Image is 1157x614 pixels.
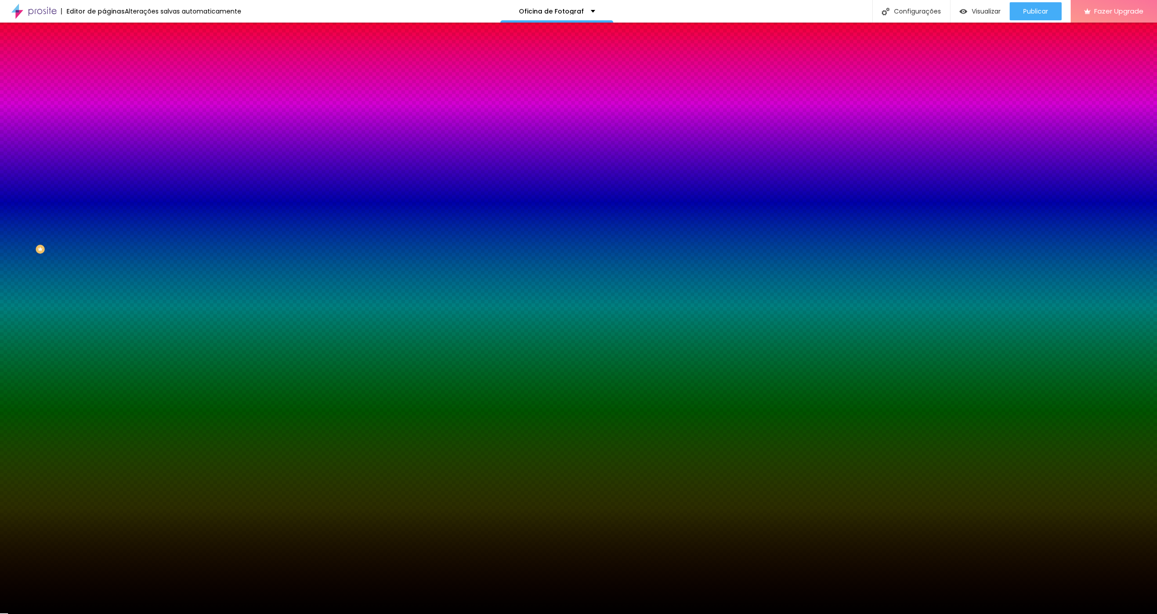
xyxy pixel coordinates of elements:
[1023,8,1048,15] span: Publicar
[882,8,889,15] img: Icone
[61,8,125,14] div: Editor de páginas
[972,8,1001,15] span: Visualizar
[950,2,1010,20] button: Visualizar
[1010,2,1062,20] button: Publicar
[1094,7,1143,15] span: Fazer Upgrade
[959,8,967,15] img: view-1.svg
[519,8,584,14] p: Oficina de Fotograf
[125,8,241,14] div: Alterações salvas automaticamente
